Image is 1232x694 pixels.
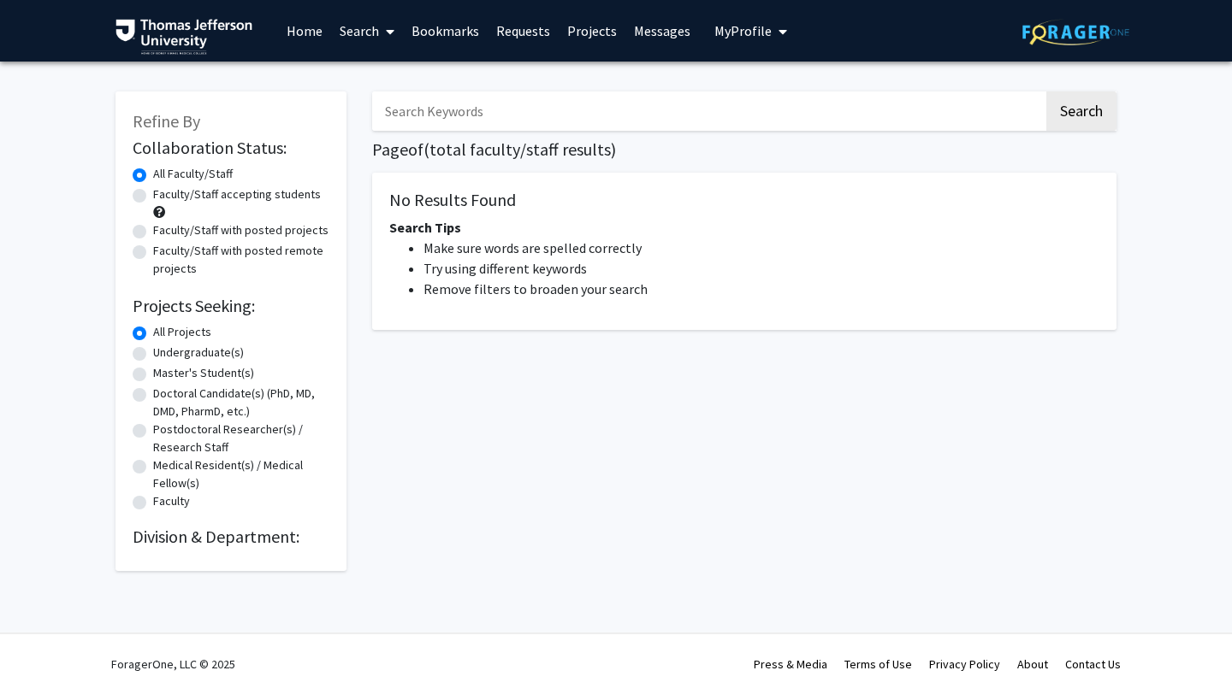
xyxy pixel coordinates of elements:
h2: Projects Seeking: [133,296,329,316]
nav: Page navigation [372,347,1116,386]
button: Search [1046,91,1116,131]
a: Press & Media [754,656,827,672]
label: Postdoctoral Researcher(s) / Research Staff [153,421,329,456]
span: Refine By [133,110,200,132]
h5: No Results Found [389,190,1099,210]
label: Doctoral Candidate(s) (PhD, MD, DMD, PharmD, etc.) [153,385,329,421]
a: Messages [625,1,699,61]
label: Medical Resident(s) / Medical Fellow(s) [153,456,329,492]
a: About [1017,656,1048,672]
img: Thomas Jefferson University Logo [115,19,252,55]
a: Privacy Policy [929,656,1000,672]
label: Faculty [153,492,190,510]
a: Search [331,1,403,61]
label: Faculty/Staff accepting students [153,185,321,203]
a: Bookmarks [403,1,488,61]
input: Search Keywords [372,91,1044,131]
li: Remove filters to broaden your search [423,279,1099,299]
a: Requests [488,1,559,61]
iframe: Chat [13,617,73,681]
li: Make sure words are spelled correctly [423,238,1099,258]
label: Master's Student(s) [153,364,254,382]
label: Faculty/Staff with posted remote projects [153,242,329,278]
li: Try using different keywords [423,258,1099,279]
div: ForagerOne, LLC © 2025 [111,634,235,694]
span: My Profile [714,22,772,39]
h2: Division & Department: [133,526,329,547]
h2: Collaboration Status: [133,138,329,158]
a: Projects [559,1,625,61]
h1: Page of ( total faculty/staff results) [372,139,1116,160]
label: Faculty/Staff with posted projects [153,221,329,239]
label: Undergraduate(s) [153,344,244,362]
img: ForagerOne Logo [1022,19,1129,45]
span: Search Tips [389,219,461,236]
a: Contact Us [1065,656,1121,672]
label: All Faculty/Staff [153,165,233,183]
label: All Projects [153,323,211,341]
a: Terms of Use [844,656,912,672]
a: Home [278,1,331,61]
